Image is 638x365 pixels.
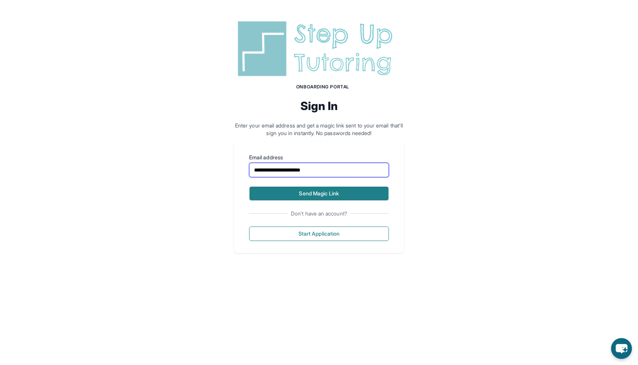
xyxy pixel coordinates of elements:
[234,18,404,79] img: Step Up Tutoring horizontal logo
[234,99,404,113] h2: Sign In
[249,186,389,201] button: Send Magic Link
[288,210,350,217] span: Don't have an account?
[249,227,389,241] button: Start Application
[234,122,404,137] p: Enter your email address and get a magic link sent to your email that'll sign you in instantly. N...
[611,338,632,359] button: chat-button
[249,154,389,161] label: Email address
[242,84,404,90] h1: Onboarding Portal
